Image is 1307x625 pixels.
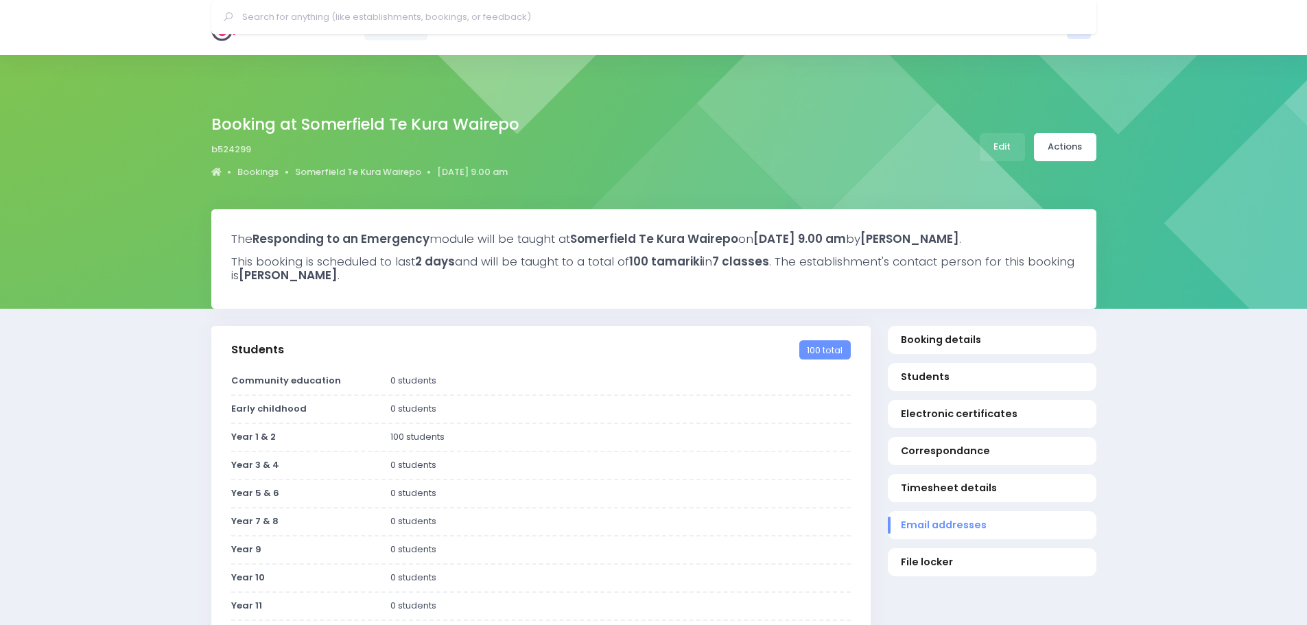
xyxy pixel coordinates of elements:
div: 0 students [381,402,859,416]
span: Booking details [901,333,1083,347]
span: Email addresses [901,518,1083,532]
span: Correspondance [901,444,1083,458]
h3: Students [231,343,284,357]
a: Correspondance [888,437,1096,465]
span: File locker [901,555,1083,569]
strong: 7 classes [712,253,769,270]
div: 0 students [381,374,859,388]
strong: Somerfield Te Kura Wairepo [570,231,738,247]
span: Timesheet details [901,481,1083,495]
strong: Year 10 [231,571,265,584]
strong: [PERSON_NAME] [860,231,959,247]
strong: Community education [231,374,341,387]
strong: Year 1 & 2 [231,430,276,443]
span: Electronic certificates [901,407,1083,421]
strong: Responding to an Emergency [252,231,429,247]
strong: [DATE] 9.00 am [753,231,846,247]
div: 0 students [381,571,859,585]
a: [DATE] 9.00 am [437,165,508,179]
a: Email addresses [888,511,1096,539]
span: Students [901,370,1083,384]
strong: 2 days [415,253,455,270]
strong: Early childhood [231,402,307,415]
div: 0 students [381,515,859,528]
div: 100 students [381,430,859,444]
span: b524299 [211,143,251,156]
div: 0 students [381,486,859,500]
a: Bookings [237,165,279,179]
a: Electronic certificates [888,400,1096,428]
div: 0 students [381,599,859,613]
a: Somerfield Te Kura Wairepo [295,165,421,179]
strong: Year 3 & 4 [231,458,279,471]
strong: Year 9 [231,543,261,556]
a: Timesheet details [888,474,1096,502]
input: Search for anything (like establishments, bookings, or feedback) [242,7,1077,27]
strong: Year 7 & 8 [231,515,279,528]
span: 100 total [799,340,850,359]
h2: Booking at Somerfield Te Kura Wairepo [211,115,519,134]
div: 0 students [381,458,859,472]
strong: Year 11 [231,599,262,612]
a: Edit [980,133,1025,161]
a: Students [888,363,1096,391]
h3: The module will be taught at on by . [231,232,1076,246]
a: Actions [1034,133,1096,161]
strong: [PERSON_NAME] [239,267,338,283]
strong: Year 5 & 6 [231,486,279,499]
div: 0 students [381,543,859,556]
h3: This booking is scheduled to last and will be taught to a total of in . The establishment's conta... [231,255,1076,283]
a: Booking details [888,326,1096,354]
strong: 100 tamariki [629,253,703,270]
a: File locker [888,548,1096,576]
